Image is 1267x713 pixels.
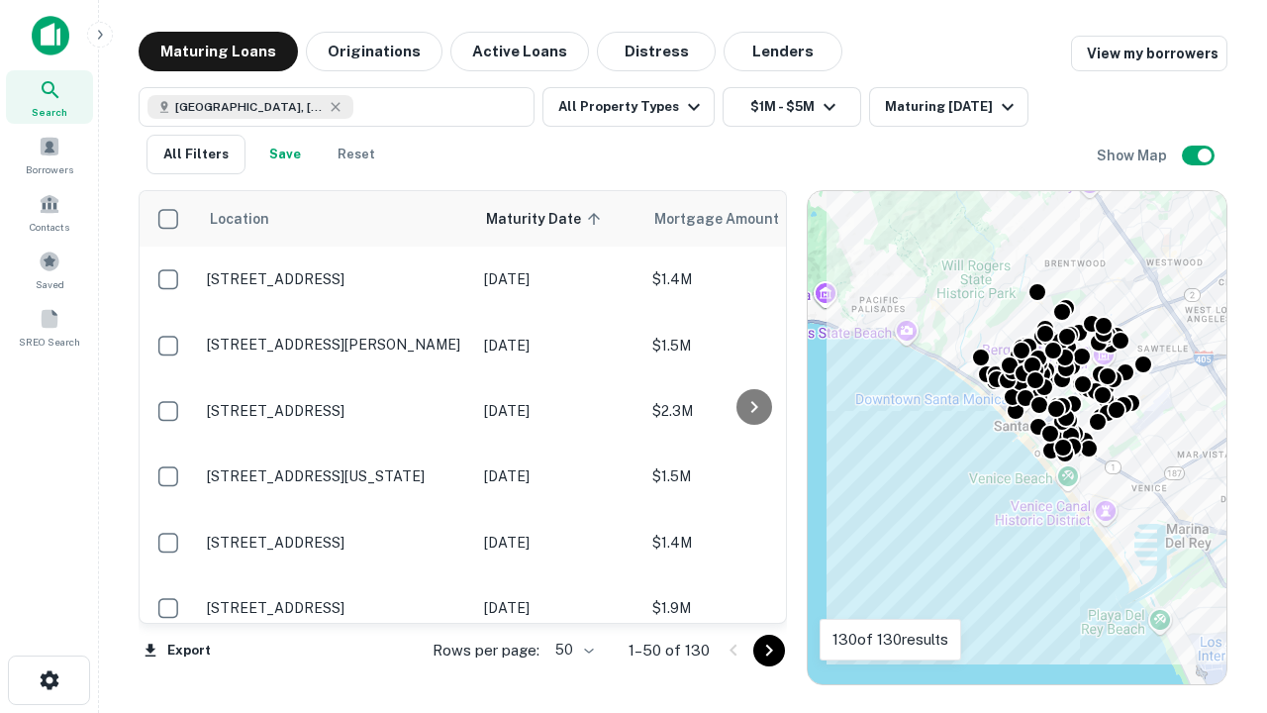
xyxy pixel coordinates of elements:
a: SREO Search [6,300,93,354]
p: $2.3M [652,400,850,422]
button: [GEOGRAPHIC_DATA], [GEOGRAPHIC_DATA], [GEOGRAPHIC_DATA] [139,87,535,127]
p: Rows per page: [433,639,539,662]
button: Go to next page [753,635,785,666]
p: [DATE] [484,268,633,290]
button: Maturing [DATE] [869,87,1028,127]
button: Lenders [724,32,842,71]
button: Distress [597,32,716,71]
th: Location [197,191,474,247]
p: [DATE] [484,335,633,356]
p: [DATE] [484,465,633,487]
iframe: Chat Widget [1168,555,1267,650]
p: [STREET_ADDRESS] [207,599,464,617]
p: $1.9M [652,597,850,619]
p: [STREET_ADDRESS] [207,534,464,552]
p: [STREET_ADDRESS][PERSON_NAME] [207,336,464,354]
a: Contacts [6,185,93,239]
span: Saved [36,276,64,292]
span: SREO Search [19,334,80,350]
button: $1M - $5M [723,87,861,127]
span: Borrowers [26,161,73,177]
p: [STREET_ADDRESS][US_STATE] [207,467,464,485]
button: Save your search to get updates of matches that match your search criteria. [253,135,317,174]
button: Reset [325,135,388,174]
button: Originations [306,32,442,71]
h6: Show Map [1097,145,1170,166]
p: [DATE] [484,532,633,554]
p: [STREET_ADDRESS] [207,402,464,420]
a: View my borrowers [1071,36,1227,71]
span: Location [209,207,269,231]
p: 1–50 of 130 [629,639,710,662]
a: Saved [6,243,93,296]
a: Search [6,70,93,124]
th: Mortgage Amount [642,191,860,247]
p: [STREET_ADDRESS] [207,270,464,288]
button: All Filters [146,135,245,174]
a: Borrowers [6,128,93,181]
span: Maturity Date [486,207,607,231]
button: Maturing Loans [139,32,298,71]
p: [DATE] [484,400,633,422]
span: Mortgage Amount [654,207,805,231]
p: $1.4M [652,268,850,290]
p: 130 of 130 results [832,628,948,652]
span: Search [32,104,67,120]
p: $1.5M [652,465,850,487]
span: Contacts [30,219,69,235]
div: Maturing [DATE] [885,95,1020,119]
img: capitalize-icon.png [32,16,69,55]
p: $1.4M [652,532,850,554]
button: All Property Types [542,87,715,127]
div: 50 [547,636,597,664]
p: [DATE] [484,597,633,619]
p: $1.5M [652,335,850,356]
button: Export [139,636,216,665]
div: 0 0 [808,191,1226,684]
span: [GEOGRAPHIC_DATA], [GEOGRAPHIC_DATA], [GEOGRAPHIC_DATA] [175,98,324,116]
button: Active Loans [450,32,589,71]
th: Maturity Date [474,191,642,247]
